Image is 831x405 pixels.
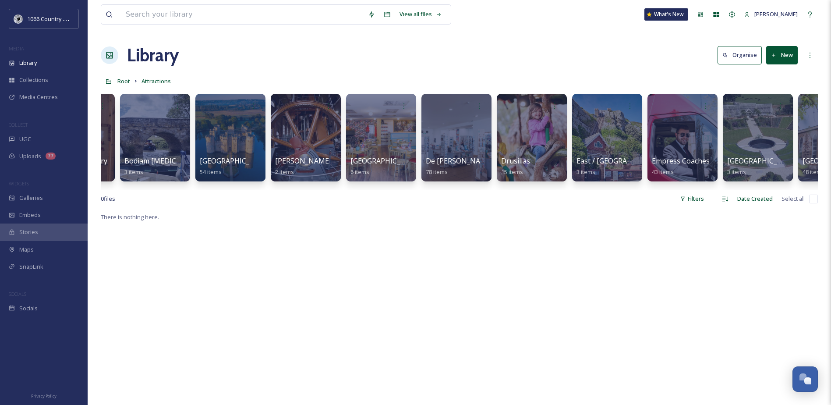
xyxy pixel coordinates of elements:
[501,157,530,176] a: Drusillas15 items
[9,45,24,52] span: MEDIA
[727,156,798,166] span: [GEOGRAPHIC_DATA]
[652,156,710,166] span: Empress Coaches
[275,168,294,176] span: 2 items
[9,121,28,128] span: COLLECT
[101,213,159,221] span: There is nothing here.
[127,42,179,68] a: Library
[275,156,376,166] span: [PERSON_NAME] Steam Giants
[101,195,115,203] span: 0 file s
[124,157,234,176] a: Bodiam [MEDICAL_DATA] Station3 items
[200,168,222,176] span: 54 items
[350,156,421,166] span: [GEOGRAPHIC_DATA]
[426,157,493,176] a: De [PERSON_NAME]78 items
[652,157,710,176] a: Empress Coaches43 items
[19,245,34,254] span: Maps
[727,168,746,176] span: 3 items
[675,190,708,207] div: Filters
[275,157,376,176] a: [PERSON_NAME] Steam Giants2 items
[740,6,802,23] a: [PERSON_NAME]
[19,135,31,143] span: UGC
[576,168,595,176] span: 3 items
[121,5,364,24] input: Search your library
[19,228,38,236] span: Stories
[9,180,29,187] span: WIDGETS
[426,156,493,166] span: De [PERSON_NAME]
[576,156,667,166] span: East / [GEOGRAPHIC_DATA]
[781,195,805,203] span: Select all
[124,156,234,166] span: Bodiam [MEDICAL_DATA] Station
[9,291,26,297] span: SOCIALS
[792,366,818,392] button: Open Chat
[200,157,270,176] a: [GEOGRAPHIC_DATA]54 items
[350,168,369,176] span: 6 items
[501,156,530,166] span: Drusillas
[117,76,130,86] a: Root
[14,14,23,23] img: logo_footerstamp.png
[19,211,41,219] span: Embeds
[27,14,89,23] span: 1066 Country Marketing
[19,152,41,160] span: Uploads
[733,190,777,207] div: Date Created
[652,168,674,176] span: 43 items
[19,59,37,67] span: Library
[644,8,688,21] a: What's New
[501,168,523,176] span: 15 items
[117,77,130,85] span: Root
[19,76,48,84] span: Collections
[46,153,56,160] div: 77
[31,393,57,399] span: Privacy Policy
[141,77,171,85] span: Attractions
[803,168,824,176] span: 48 items
[19,304,38,313] span: Socials
[426,168,448,176] span: 78 items
[200,156,270,166] span: [GEOGRAPHIC_DATA]
[19,263,43,271] span: SnapLink
[124,168,143,176] span: 3 items
[727,157,798,176] a: [GEOGRAPHIC_DATA]3 items
[31,390,57,401] a: Privacy Policy
[19,194,43,202] span: Galleries
[350,157,421,176] a: [GEOGRAPHIC_DATA]6 items
[141,76,171,86] a: Attractions
[718,46,762,64] button: Organise
[19,93,58,101] span: Media Centres
[766,46,798,64] button: New
[395,6,446,23] a: View all files
[576,157,667,176] a: East / [GEOGRAPHIC_DATA]3 items
[754,10,798,18] span: [PERSON_NAME]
